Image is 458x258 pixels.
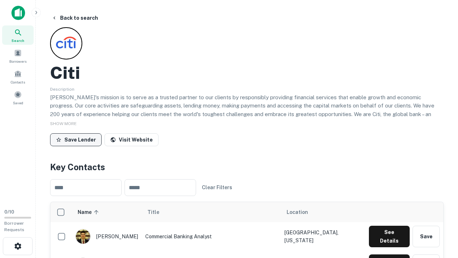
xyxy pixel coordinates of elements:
img: capitalize-icon.png [11,6,25,20]
a: Borrowers [2,46,34,66]
button: See Details [369,226,410,247]
span: Title [147,208,169,216]
span: Contacts [11,79,25,85]
a: Search [2,25,34,45]
span: Description [50,87,74,92]
th: Name [72,202,142,222]
h4: Key Contacts [50,161,444,173]
h2: Citi [50,62,80,83]
button: Clear Filters [199,181,235,194]
span: Borrower Requests [4,221,24,232]
th: Location [281,202,365,222]
th: Title [142,202,281,222]
td: Commercial Banking Analyst [142,222,281,251]
span: Saved [13,100,23,106]
td: [GEOGRAPHIC_DATA], [US_STATE] [281,222,365,251]
span: Search [11,38,24,43]
a: Contacts [2,67,34,86]
button: Save Lender [50,133,102,146]
span: Borrowers [9,58,26,64]
div: [PERSON_NAME] [75,229,138,244]
span: Name [78,208,101,216]
a: Visit Website [104,133,159,146]
a: Saved [2,88,34,107]
button: Back to search [49,11,101,24]
iframe: Chat Widget [422,201,458,235]
span: Location [287,208,308,216]
img: 1753279374948 [76,229,90,244]
span: 0 / 10 [4,209,14,215]
button: Save [413,226,440,247]
span: SHOW MORE [50,121,77,126]
p: [PERSON_NAME]'s mission is to serve as a trusted partner to our clients by responsibly providing ... [50,93,444,135]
